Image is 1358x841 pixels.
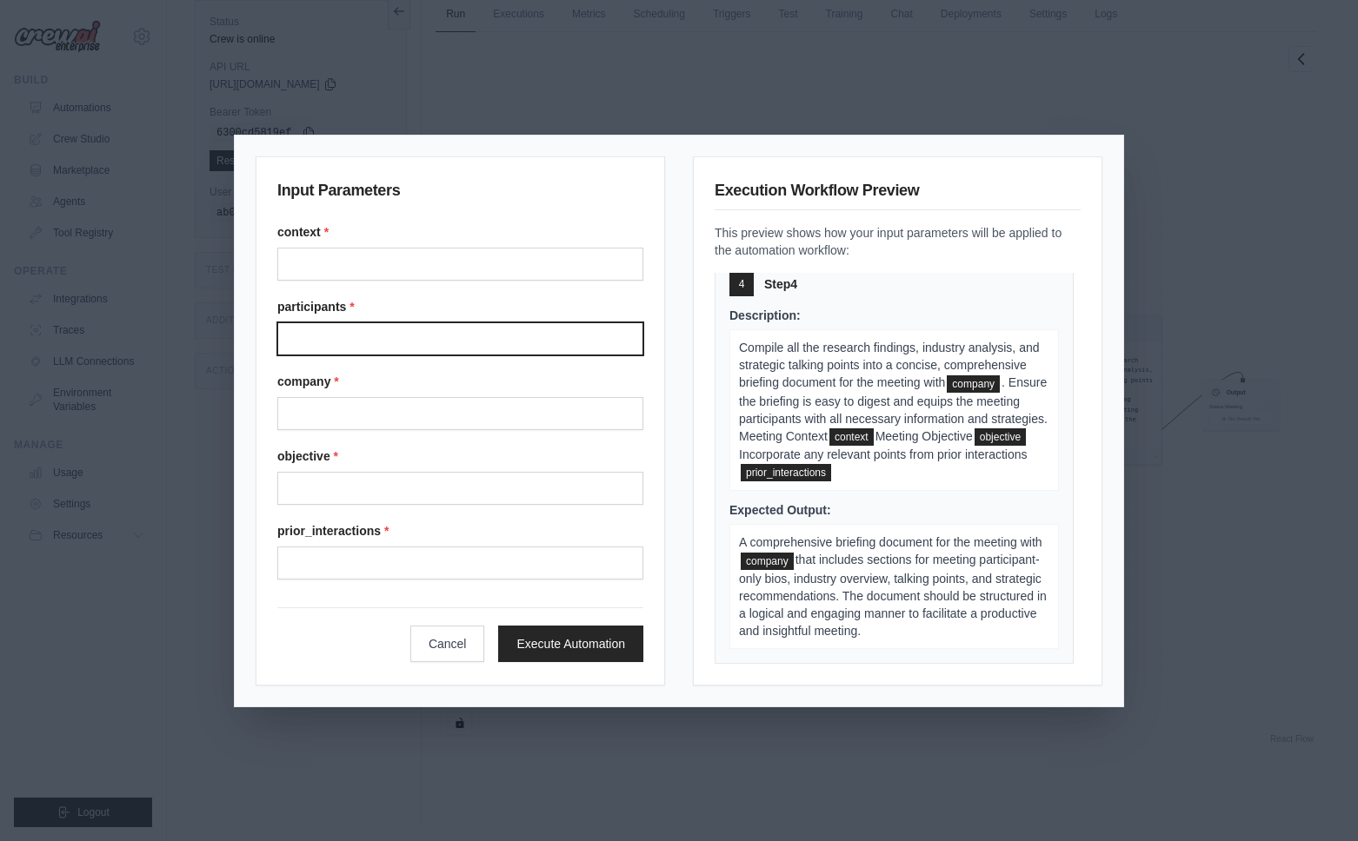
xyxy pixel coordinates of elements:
button: Cancel [410,626,485,662]
span: Description: [729,308,801,322]
span: . Ensure the briefing is easy to digest and equips the meeting participants with all necessary in... [739,375,1048,442]
span: Step 4 [764,275,797,293]
p: This preview shows how your input parameters will be applied to the automation workflow: [715,224,1081,259]
span: Expected Output: [729,503,831,517]
button: Execute Automation [498,626,643,662]
span: prior_interactions [741,464,831,481]
label: prior_interactions [277,522,643,540]
span: objective [975,428,1026,446]
label: participants [277,298,643,315]
label: company [277,373,643,390]
span: Compile all the research findings, industry analysis, and strategic talking points into a concise... [739,341,1040,389]
span: 4 [739,277,745,291]
label: objective [277,447,643,465]
span: that includes sections for meeting participant-only bios, industry overview, talking points, and ... [739,553,1047,637]
h3: Input Parameters [277,178,643,209]
label: context [277,223,643,241]
span: context [829,428,874,446]
h3: Execution Workflow Preview [715,178,1081,210]
span: A comprehensive briefing document for the meeting with [739,535,1042,549]
span: Incorporate any relevant points from prior interactions [739,447,1028,461]
iframe: Chat Widget [1271,758,1358,841]
span: Meeting Objective [875,429,973,443]
span: company [947,375,1000,393]
span: company [741,553,794,570]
